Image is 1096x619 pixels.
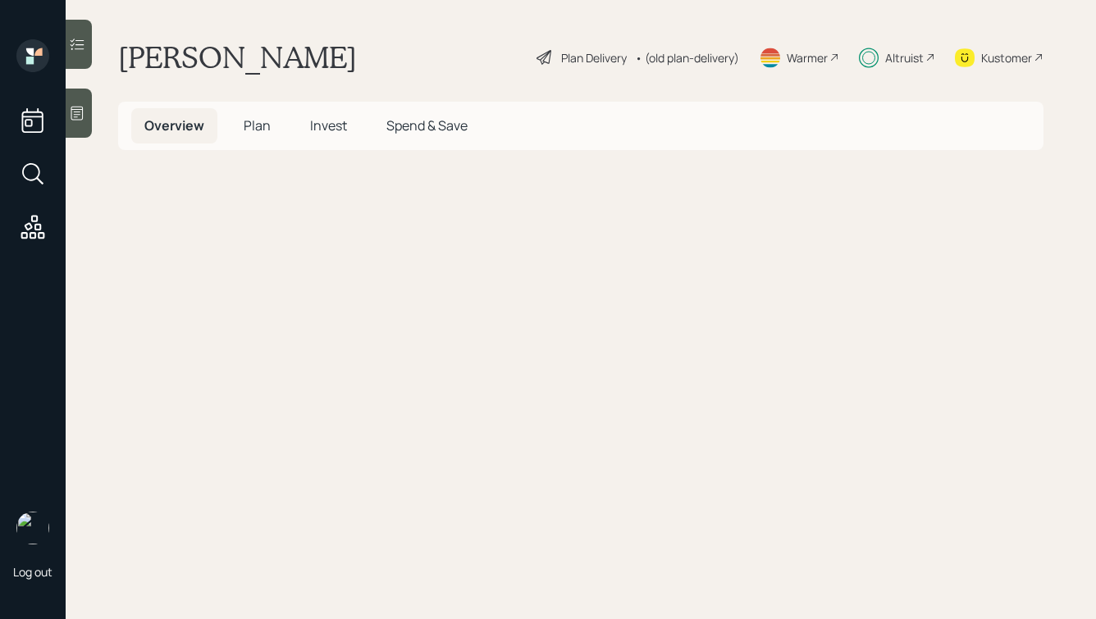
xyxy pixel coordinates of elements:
div: Plan Delivery [561,49,627,66]
div: • (old plan-delivery) [635,49,739,66]
span: Plan [244,116,271,134]
span: Spend & Save [386,116,468,134]
h1: [PERSON_NAME] [118,39,357,75]
img: hunter_neumayer.jpg [16,512,49,544]
div: Altruist [885,49,924,66]
div: Log out [13,564,53,580]
div: Kustomer [981,49,1032,66]
span: Invest [310,116,347,134]
span: Overview [144,116,204,134]
div: Warmer [787,49,828,66]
